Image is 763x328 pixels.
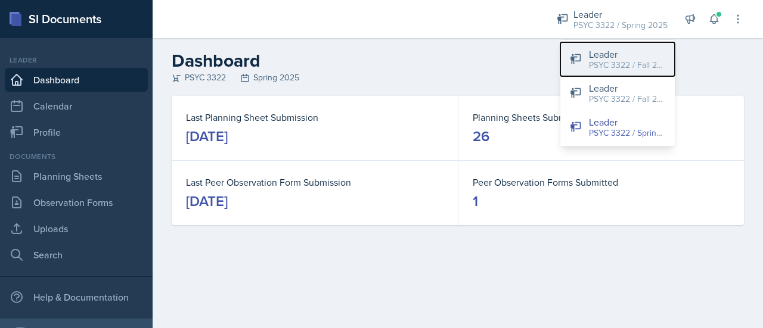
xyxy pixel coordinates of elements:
div: [DATE] [186,192,228,211]
div: Documents [5,151,148,162]
a: Calendar [5,94,148,118]
div: PSYC 3322 / Fall 2025 [589,59,665,71]
div: PSYC 3322 / Fall 2024 [589,93,665,105]
div: [DATE] [186,127,228,146]
div: Leader [589,81,665,95]
div: Help & Documentation [5,285,148,309]
div: PSYC 3322 Spring 2025 [172,71,744,84]
div: PSYC 3322 / Spring 2025 [573,19,668,32]
div: Leader [573,7,668,21]
div: 26 [473,127,489,146]
button: Leader PSYC 3322 / Spring 2025 [560,110,675,144]
div: PSYC 3322 / Spring 2025 [589,127,665,139]
h2: Dashboard [172,50,744,71]
a: Profile [5,120,148,144]
div: Leader [5,55,148,65]
a: Planning Sheets [5,164,148,188]
button: Leader PSYC 3322 / Fall 2025 [560,42,675,76]
a: Search [5,243,148,267]
dt: Planning Sheets Submitted [473,110,730,124]
a: Observation Forms [5,190,148,214]
dt: Peer Observation Forms Submitted [473,175,730,189]
div: Leader [589,47,665,61]
button: Leader PSYC 3322 / Fall 2024 [560,76,675,110]
dt: Last Planning Sheet Submission [186,110,443,124]
div: Leader [589,115,665,129]
a: Uploads [5,217,148,240]
dt: Last Peer Observation Form Submission [186,175,443,189]
a: Dashboard [5,68,148,92]
div: 1 [473,192,478,211]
